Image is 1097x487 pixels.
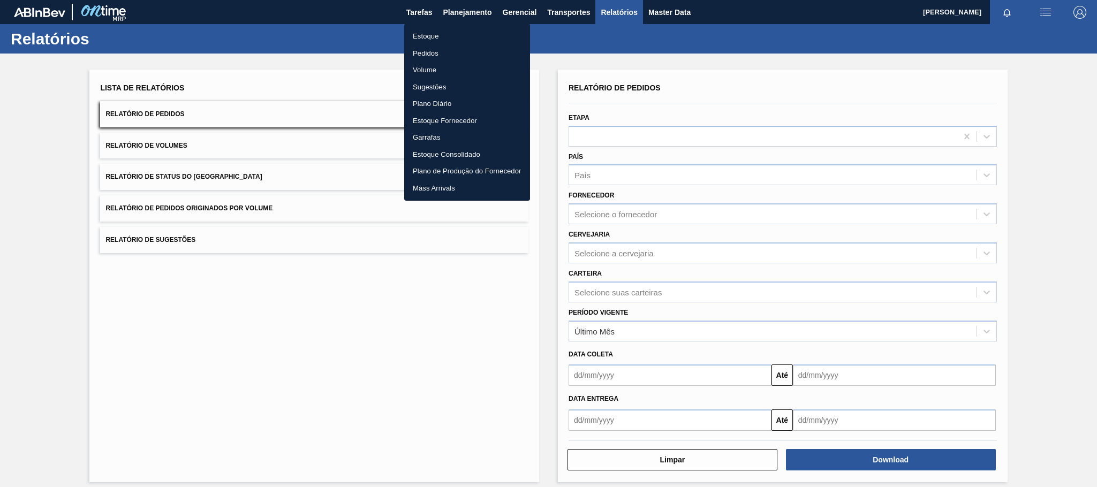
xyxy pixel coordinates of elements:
a: Sugestões [404,79,530,96]
a: Estoque Consolidado [404,146,530,163]
a: Volume [404,62,530,79]
a: Plano de Produção do Fornecedor [404,163,530,180]
a: Pedidos [404,45,530,62]
a: Plano Diário [404,95,530,112]
a: Mass Arrivals [404,180,530,197]
a: Estoque [404,28,530,45]
a: Estoque Fornecedor [404,112,530,130]
a: Garrafas [404,129,530,146]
